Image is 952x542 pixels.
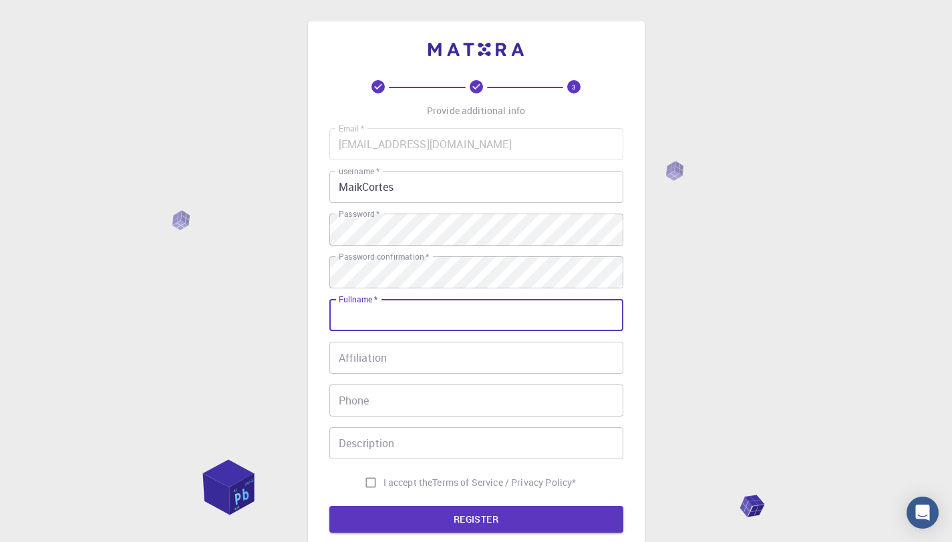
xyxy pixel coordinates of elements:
[339,166,379,177] label: username
[907,497,939,529] div: Open Intercom Messenger
[339,251,429,262] label: Password confirmation
[339,294,377,305] label: Fullname
[339,208,379,220] label: Password
[572,82,576,91] text: 3
[383,476,433,489] span: I accept the
[329,506,623,533] button: REGISTER
[432,476,576,489] p: Terms of Service / Privacy Policy *
[427,104,525,117] p: Provide additional info
[339,123,364,134] label: Email
[432,476,576,489] a: Terms of Service / Privacy Policy*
